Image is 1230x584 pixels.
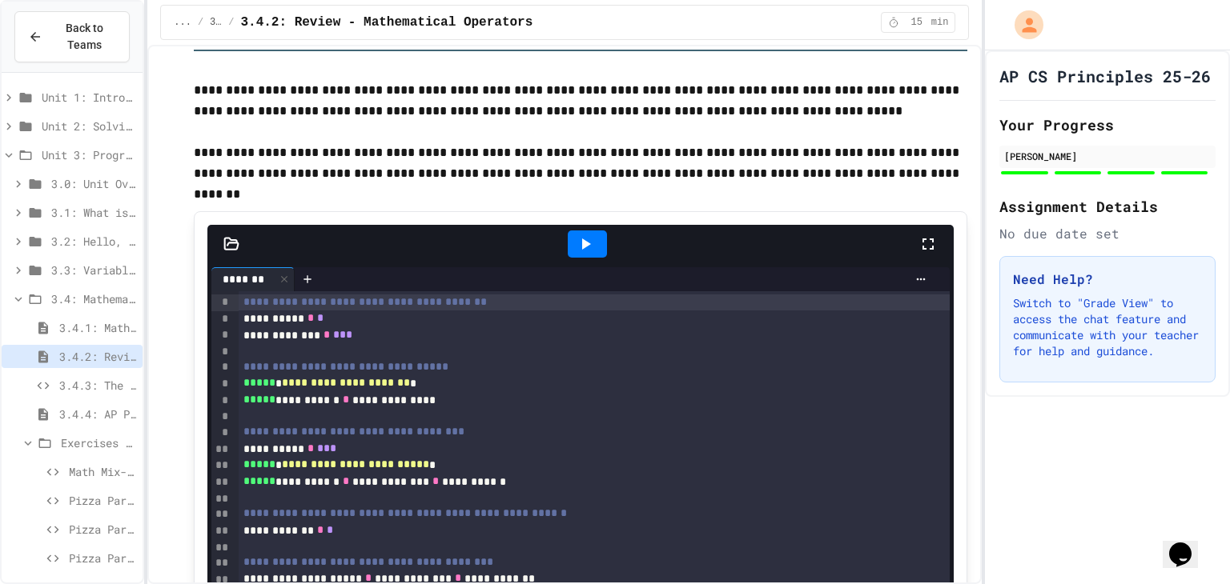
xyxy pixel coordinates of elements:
span: 3.4.1: Mathematical Operators [59,319,136,336]
span: Unit 1: Intro to Computer Science [42,89,136,106]
button: Back to Teams [14,11,130,62]
h3: Need Help? [1013,270,1202,289]
span: min [931,16,949,29]
span: Pizza Party Calculator [69,550,136,566]
span: Unit 3: Programming with Python [42,146,136,163]
span: 3.4: Mathematical Operators [51,290,136,307]
div: My Account [998,6,1047,43]
iframe: chat widget [1163,520,1214,568]
span: 3.4.3: The World's Worst Farmers Market [59,377,136,394]
span: Math Mix-Up [69,463,136,480]
h1: AP CS Principles 25-26 [999,65,1211,87]
span: 15 [904,16,930,29]
span: Pizza Party Calculator [69,492,136,509]
div: [PERSON_NAME] [1004,149,1211,163]
p: Switch to "Grade View" to access the chat feature and communicate with your teacher for help and ... [1013,295,1202,359]
span: 3.1: What is Code? [51,204,136,221]
span: 3.4.2: Review - Mathematical Operators [59,348,136,365]
span: 3.3: Variables and Data Types [51,262,136,278]
span: 3.2: Hello, World! [51,233,136,250]
span: 3.4.4: AP Practice - Arithmetic Operators [59,406,136,422]
span: Back to Teams [52,20,116,54]
div: No due date set [999,224,1216,243]
span: Unit 2: Solving Problems in Computer Science [42,118,136,134]
span: 3.4.2: Review - Mathematical Operators [240,13,533,32]
span: Pizza Party Calculator [69,521,136,538]
span: Exercises - Mathematical Operators [61,434,136,451]
span: ... [174,16,191,29]
span: / [228,16,234,29]
span: 3.0: Unit Overview [51,175,136,192]
h2: Assignment Details [999,195,1216,218]
h2: Your Progress [999,114,1216,136]
span: / [198,16,203,29]
span: 3.4: Mathematical Operators [210,16,222,29]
